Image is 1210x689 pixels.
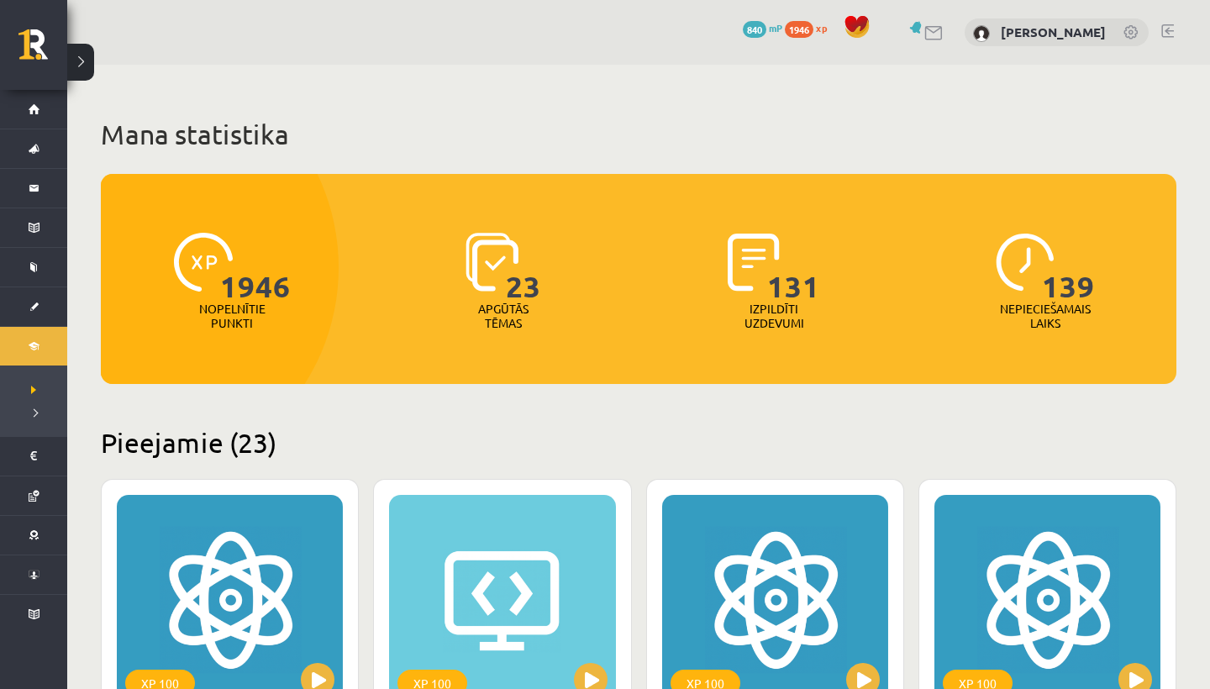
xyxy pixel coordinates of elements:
[220,233,291,302] span: 1946
[101,426,1176,459] h2: Pieejamie (23)
[741,302,807,330] p: Izpildīti uzdevumi
[174,233,233,292] img: icon-xp-0682a9bc20223a9ccc6f5883a126b849a74cddfe5390d2b41b4391c66f2066e7.svg
[767,233,820,302] span: 131
[199,302,266,330] p: Nopelnītie punkti
[785,21,835,34] a: 1946 xp
[996,233,1055,292] img: icon-clock-7be60019b62300814b6bd22b8e044499b485619524d84068768e800edab66f18.svg
[1000,302,1091,330] p: Nepieciešamais laiks
[973,25,990,42] img: Marta Grāve
[1042,233,1095,302] span: 139
[769,21,782,34] span: mP
[743,21,782,34] a: 840 mP
[101,118,1176,151] h1: Mana statistika
[816,21,827,34] span: xp
[728,233,780,292] img: icon-completed-tasks-ad58ae20a441b2904462921112bc710f1caf180af7a3daa7317a5a94f2d26646.svg
[506,233,541,302] span: 23
[1001,24,1106,40] a: [PERSON_NAME]
[466,233,518,292] img: icon-learned-topics-4a711ccc23c960034f471b6e78daf4a3bad4a20eaf4de84257b87e66633f6470.svg
[18,29,67,71] a: Rīgas 1. Tālmācības vidusskola
[743,21,766,38] span: 840
[785,21,813,38] span: 1946
[471,302,536,330] p: Apgūtās tēmas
